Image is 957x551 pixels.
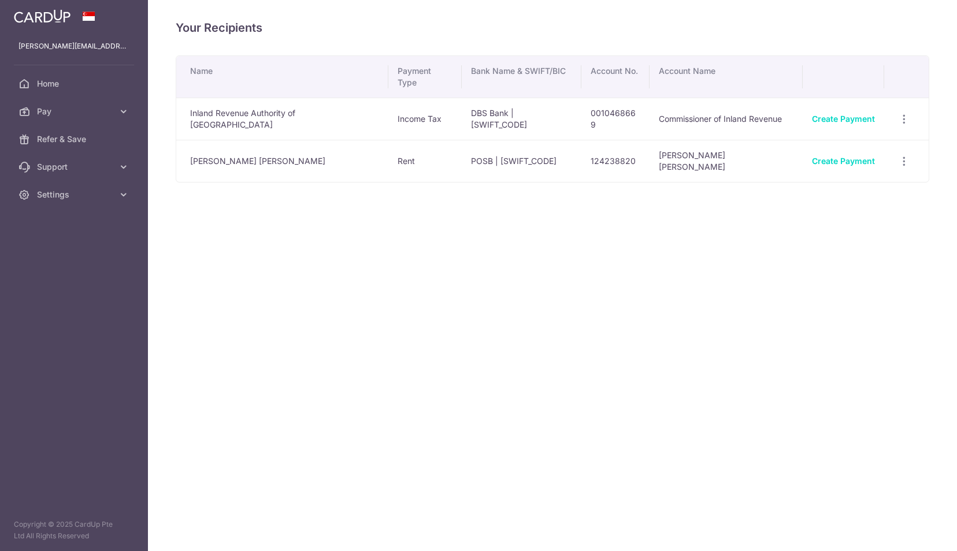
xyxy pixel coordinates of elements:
[462,56,581,98] th: Bank Name & SWIFT/BIC
[176,98,388,140] td: Inland Revenue Authority of [GEOGRAPHIC_DATA]
[581,56,650,98] th: Account No.
[812,114,875,124] a: Create Payment
[812,156,875,166] a: Create Payment
[650,98,803,140] td: Commissioner of Inland Revenue
[14,9,71,23] img: CardUp
[176,140,388,182] td: [PERSON_NAME] [PERSON_NAME]
[388,140,462,182] td: Rent
[176,56,388,98] th: Name
[388,56,462,98] th: Payment Type
[650,140,803,182] td: [PERSON_NAME] [PERSON_NAME]
[18,40,129,52] p: [PERSON_NAME][EMAIL_ADDRESS][PERSON_NAME][DOMAIN_NAME]
[462,140,581,182] td: POSB | [SWIFT_CODE]
[581,98,650,140] td: 0010468669
[37,133,113,145] span: Refer & Save
[650,56,803,98] th: Account Name
[37,189,113,200] span: Settings
[176,18,929,37] h4: Your Recipients
[581,140,650,182] td: 124238820
[388,98,462,140] td: Income Tax
[37,161,113,173] span: Support
[883,516,945,545] iframe: Opens a widget where you can find more information
[37,106,113,117] span: Pay
[462,98,581,140] td: DBS Bank | [SWIFT_CODE]
[37,78,113,90] span: Home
